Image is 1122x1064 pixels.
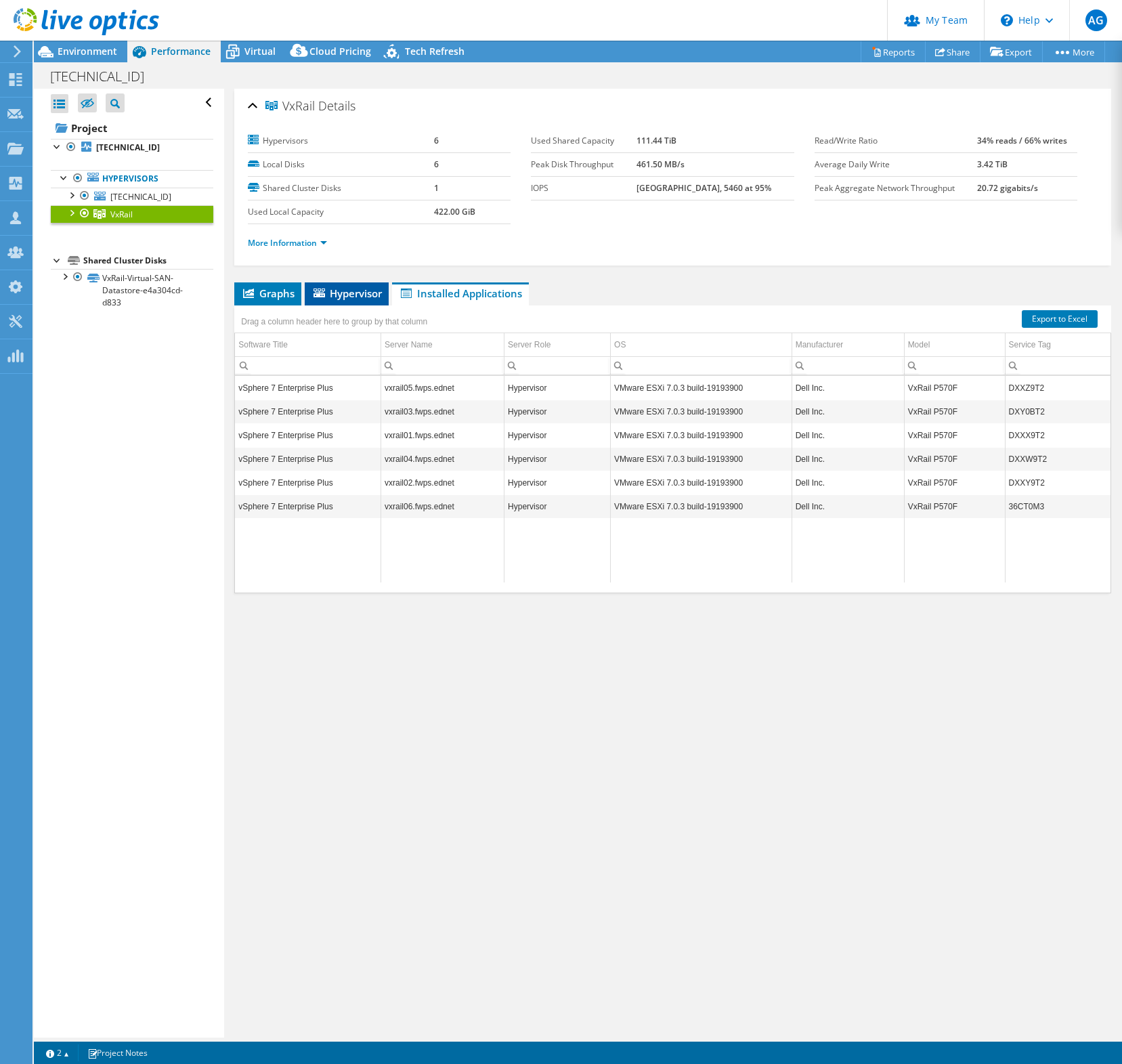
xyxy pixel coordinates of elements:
[1005,333,1110,357] td: Service Tag Column
[1085,9,1107,31] span: AG
[238,312,431,331] div: Drag a column header here to group by that column
[110,191,171,203] span: [TECHNICAL_ID]
[51,269,213,311] a: VxRail-Virtual-SAN-Datastore-e4a304cd-d833
[636,158,685,170] b: 461.50 MB/s
[381,376,504,400] td: Column Server Name, Value vxrail05.fwps.ednet
[977,135,1067,146] b: 34% reads / 66% writes
[904,376,1005,400] td: Column Model, Value VxRail P570F
[1022,310,1098,328] a: Export to Excel
[78,1044,157,1061] a: Project Notes
[434,182,439,194] b: 1
[904,494,1005,518] td: Column Model, Value VxRail P570F
[381,356,504,375] td: Column Server Name, Filter cell
[248,182,434,195] label: Shared Cluster Disks
[381,400,504,423] td: Column Server Name, Value vxrail03.fwps.ednet
[792,376,904,400] td: Column Manufacturer, Value Dell Inc.
[96,142,160,153] b: [TECHNICAL_ID]
[1005,400,1110,423] td: Column Service Tag, Value DXY0BT2
[815,158,978,171] label: Average Daily Write
[83,253,213,269] div: Shared Cluster Disks
[977,158,1008,170] b: 3.42 TiB
[611,356,792,375] td: Column OS, Filter cell
[980,41,1043,62] a: Export
[51,117,213,139] a: Project
[381,423,504,447] td: Column Server Name, Value vxrail01.fwps.ednet
[614,337,626,353] div: OS
[248,134,434,148] label: Hypervisors
[792,423,904,447] td: Column Manufacturer, Value Dell Inc.
[792,447,904,471] td: Column Manufacturer, Value Dell Inc.
[51,139,213,156] a: [TECHNICAL_ID]
[234,305,1111,593] div: Data grid
[925,41,980,62] a: Share
[235,356,381,375] td: Column Software Title, Filter cell
[904,400,1005,423] td: Column Model, Value VxRail P570F
[235,333,381,357] td: Software Title Column
[861,41,926,62] a: Reports
[238,337,288,353] div: Software Title
[235,423,381,447] td: Column Software Title, Value vSphere 7 Enterprise Plus
[51,188,213,205] a: [TECHNICAL_ID]
[1005,471,1110,494] td: Column Service Tag, Value DXXY9T2
[151,45,211,58] span: Performance
[244,45,276,58] span: Virtual
[904,333,1005,357] td: Model Column
[311,286,382,300] span: Hypervisor
[51,170,213,188] a: Hypervisors
[235,376,381,400] td: Column Software Title, Value vSphere 7 Enterprise Plus
[611,400,792,423] td: Column OS, Value VMware ESXi 7.0.3 build-19193900
[37,1044,79,1061] a: 2
[815,134,978,148] label: Read/Write Ratio
[1005,494,1110,518] td: Column Service Tag, Value 36CT0M3
[1009,337,1051,353] div: Service Tag
[1005,356,1110,375] td: Column Service Tag, Filter cell
[611,447,792,471] td: Column OS, Value VMware ESXi 7.0.3 build-19193900
[1005,447,1110,471] td: Column Service Tag, Value DXXW9T2
[235,400,381,423] td: Column Software Title, Value vSphere 7 Enterprise Plus
[434,158,439,170] b: 6
[110,209,133,220] span: VxRail
[241,286,295,300] span: Graphs
[1005,376,1110,400] td: Column Service Tag, Value DXXZ9T2
[904,471,1005,494] td: Column Model, Value VxRail P570F
[792,333,904,357] td: Manufacturer Column
[51,205,213,223] a: VxRail
[815,182,978,195] label: Peak Aggregate Network Throughput
[531,134,636,148] label: Used Shared Capacity
[904,447,1005,471] td: Column Model, Value VxRail P570F
[248,158,434,171] label: Local Disks
[235,471,381,494] td: Column Software Title, Value vSphere 7 Enterprise Plus
[504,423,611,447] td: Column Server Role, Value Hypervisor
[792,494,904,518] td: Column Manufacturer, Value Dell Inc.
[611,333,792,357] td: OS Column
[636,135,676,146] b: 111.44 TiB
[504,447,611,471] td: Column Server Role, Value Hypervisor
[504,376,611,400] td: Column Server Role, Value Hypervisor
[381,333,504,357] td: Server Name Column
[44,69,165,84] h1: [TECHNICAL_ID]
[796,337,844,353] div: Manufacturer
[531,182,636,195] label: IOPS
[504,356,611,375] td: Column Server Role, Filter cell
[792,400,904,423] td: Column Manufacturer, Value Dell Inc.
[1001,14,1013,26] svg: \n
[434,206,475,217] b: 422.00 GiB
[58,45,117,58] span: Environment
[908,337,930,353] div: Model
[504,471,611,494] td: Column Server Role, Value Hypervisor
[792,356,904,375] td: Column Manufacturer, Filter cell
[904,423,1005,447] td: Column Model, Value VxRail P570F
[248,237,327,249] a: More Information
[385,337,433,353] div: Server Name
[265,100,315,113] span: VxRail
[504,494,611,518] td: Column Server Role, Value Hypervisor
[381,447,504,471] td: Column Server Name, Value vxrail04.fwps.ednet
[235,494,381,518] td: Column Software Title, Value vSphere 7 Enterprise Plus
[1042,41,1105,62] a: More
[318,98,355,114] span: Details
[309,45,371,58] span: Cloud Pricing
[434,135,439,146] b: 6
[508,337,551,353] div: Server Role
[531,158,636,171] label: Peak Disk Throughput
[405,45,465,58] span: Tech Refresh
